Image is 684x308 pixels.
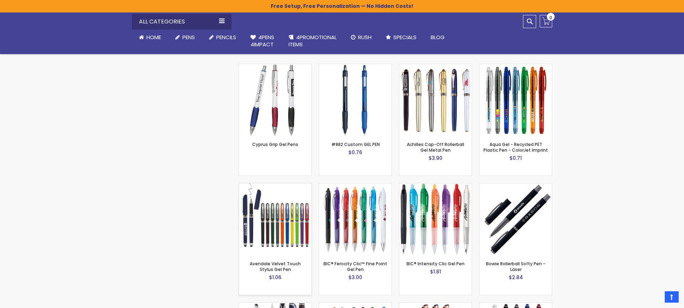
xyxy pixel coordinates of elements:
a: Avendale Velvet Touch Stylus Gel Pen [250,261,301,272]
div: All Categories [132,14,232,30]
a: 4Pens4impact [243,30,281,53]
a: Bowie Rollerball Softy Pen - Laser [486,261,545,272]
a: Rush [344,30,379,45]
img: Achilles Cap-Off Rollerball Gel Metal Pen [399,64,472,136]
span: Rush [358,33,372,41]
span: 4PROMOTIONAL ITEMS [289,33,337,48]
span: $1.81 [430,268,441,275]
a: Home [132,30,168,45]
img: BIC® Ferocity Clic™ Fine Point Gel Pen [319,186,392,253]
a: Pencils [202,30,243,45]
img: Cyprus Grip Gel Pens [239,64,311,136]
a: Aqua Gel - Recycled PET Plastic Pen - ColorJet Imprint [483,141,548,153]
span: 0 [549,14,552,21]
span: Pens [182,33,195,41]
a: BIC® Intensity Clic Gel Pen [406,261,465,267]
span: $3.90 [429,155,442,162]
a: #882 Custom GEL PEN [319,64,392,70]
a: Blog [424,30,452,45]
a: Bowie Rollerball Softy Pen - Laser [480,183,552,189]
a: Pens [168,30,202,45]
span: $1.06 [269,274,281,281]
span: Pencils [216,33,236,41]
span: $0.71 [509,155,522,162]
a: Specials [379,30,424,45]
a: 0 [540,15,552,27]
a: Achilles Cap-Off Rollerball Gel Metal Pen [399,64,472,70]
a: 4PROMOTIONALITEMS [281,30,344,53]
span: $2.84 [509,274,523,281]
span: Blog [431,33,445,41]
img: #882 Custom GEL PEN [319,64,392,136]
span: $0.76 [348,149,362,156]
span: Specials [393,33,416,41]
span: 4Pens 4impact [250,33,274,48]
img: Aqua Gel - Recycled PET Plastic Pen - ColorJet Imprint [480,64,552,136]
span: Home [146,33,161,41]
a: Achilles Cap-Off Rollerball Gel Metal Pen [407,141,464,153]
a: Cyprus Grip Gel Pens [252,141,298,147]
a: #882 Custom GEL PEN [331,141,380,147]
a: Avendale Velvet Touch Stylus Gel Pen [239,183,311,189]
a: BIC® Intensity Clic Gel Pen [399,183,472,189]
span: $3.00 [348,274,362,281]
img: BIC® Intensity Clic Gel Pen [399,183,472,256]
img: Avendale Velvet Touch Stylus Gel Pen [239,183,311,256]
a: Cyprus Grip Gel Pens [239,64,311,70]
a: Aqua Gel - Recycled PET Plastic Pen - ColorJet Imprint [480,64,552,70]
a: BIC® Ferocity Clic™ Fine Point Gel Pen [323,261,387,272]
img: Bowie Rollerball Softy Pen - Laser [480,183,552,256]
a: BIC® Ferocity Clic™ Fine Point Gel Pen [319,183,392,189]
